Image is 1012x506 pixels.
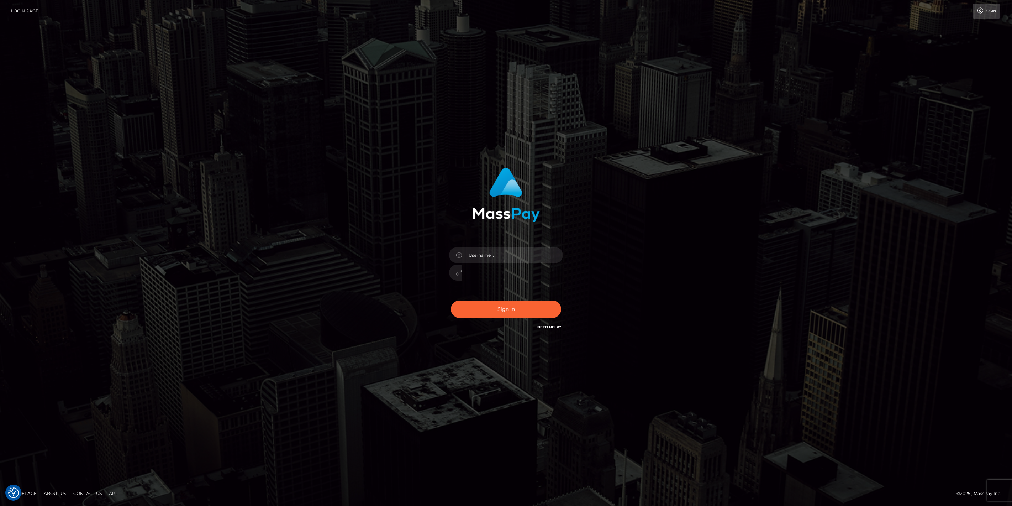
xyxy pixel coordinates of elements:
input: Username... [462,247,563,263]
img: Revisit consent button [8,487,19,498]
a: About Us [41,488,69,499]
a: Homepage [8,488,39,499]
button: Consent Preferences [8,487,19,498]
button: Sign in [451,301,561,318]
a: Login Page [11,4,38,19]
a: Login [973,4,1000,19]
a: Contact Us [70,488,105,499]
img: MassPay Login [472,168,540,222]
a: Need Help? [537,325,561,329]
div: © 2025 , MassPay Inc. [956,490,1007,497]
a: API [106,488,120,499]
